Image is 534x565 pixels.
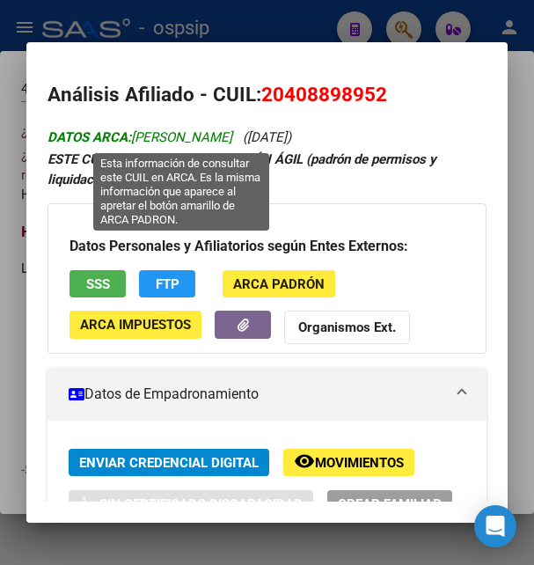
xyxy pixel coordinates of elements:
button: ARCA Padrón [223,270,335,297]
span: ([DATE]) [243,129,291,145]
strong: ESTE CUIL NO EXISTE EN EL PADRÓN ÁGIL (padrón de permisos y liquidaciones) [48,151,436,187]
mat-panel-title: Datos de Empadronamiento [69,384,443,405]
button: Movimientos [283,449,414,476]
button: FTP [139,270,195,297]
span: [PERSON_NAME] [48,129,232,145]
mat-icon: remove_red_eye [294,451,315,472]
span: ARCA Impuestos [80,318,191,334]
button: SSS [69,270,126,297]
span: SSS [86,276,110,292]
button: Crear Familiar [327,490,452,517]
button: Sin Certificado Discapacidad [69,490,313,517]
span: Sin Certificado Discapacidad [99,496,303,512]
span: Crear Familiar [338,496,442,512]
strong: Organismos Ext. [298,320,396,336]
mat-expansion-panel-header: Datos de Empadronamiento [48,368,486,421]
button: Organismos Ext. [284,311,410,343]
button: Enviar Credencial Digital [69,449,269,476]
h2: Análisis Afiliado - CUIL: [48,80,486,110]
span: 20408898952 [261,83,387,106]
span: Movimientos [315,455,404,471]
div: Open Intercom Messenger [474,505,516,547]
span: ARCA Padrón [233,276,325,292]
button: ARCA Impuestos [69,311,201,338]
h3: Datos Personales y Afiliatorios según Entes Externos: [69,236,464,257]
span: FTP [156,276,179,292]
strong: DATOS ARCA: [48,129,131,145]
span: Enviar Credencial Digital [79,455,259,471]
